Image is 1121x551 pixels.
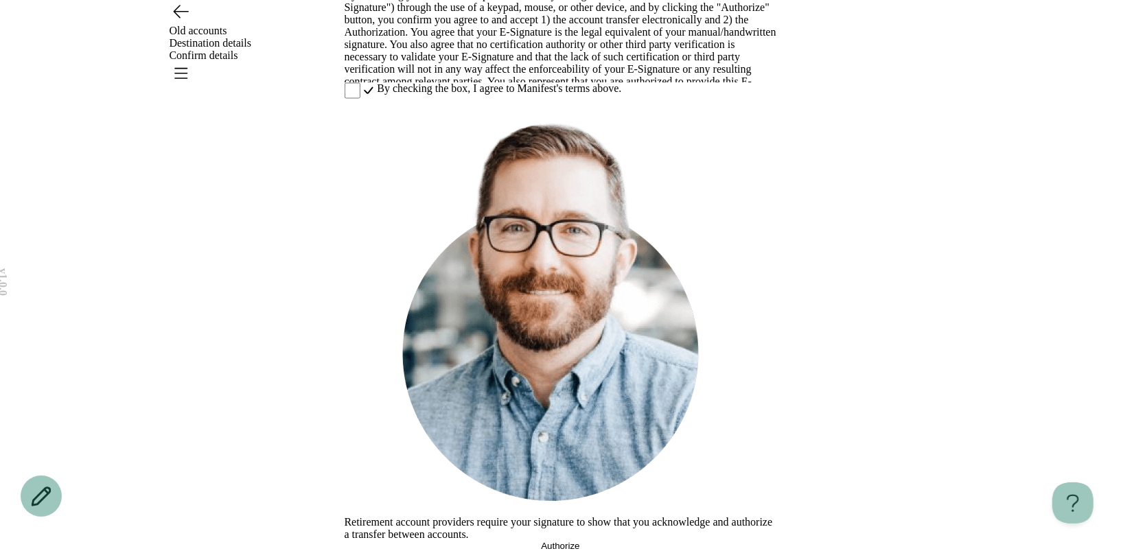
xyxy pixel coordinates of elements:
button: Open menu [170,62,192,84]
div: Retirement account providers require your signature to show that you acknowledge and authorize a ... [345,516,777,541]
iframe: Toggle Customer Support [1052,482,1094,524]
img: Henry [345,102,756,513]
span: Confirm details [170,49,238,61]
span: By checking the box, I agree to Manifest's terms above. [377,82,621,95]
button: Authorize [345,541,777,551]
span: Authorize [541,541,579,551]
span: Old accounts [170,25,227,36]
span: Destination details [170,37,252,49]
